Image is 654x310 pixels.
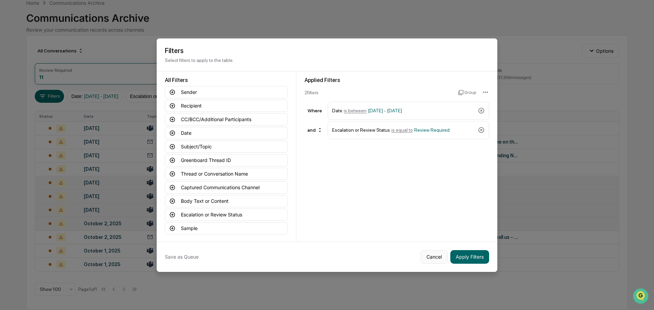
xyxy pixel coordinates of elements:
[332,124,475,136] div: Escalation or Review Status
[165,127,288,139] button: Date
[368,108,402,113] span: [DATE] - [DATE]
[7,86,12,92] div: 🖐️
[165,113,288,126] button: CC/BCC/Additional Participants
[165,250,199,264] button: Save as Queue
[48,115,82,120] a: Powered byPylon
[165,168,288,180] button: Thread or Conversation Name
[7,99,12,105] div: 🔎
[49,86,55,92] div: 🗄️
[344,108,367,113] span: is between
[165,86,288,98] button: Sender
[14,99,43,105] span: Data Lookup
[165,47,489,55] h2: Filters
[305,90,453,95] div: 2 filter s
[165,58,489,63] p: Select filters to apply to the table.
[414,127,450,133] span: Review Required
[116,54,124,62] button: Start new chat
[47,83,87,95] a: 🗄️Attestations
[165,100,288,112] button: Recipient
[56,86,84,93] span: Attestations
[165,222,288,234] button: Sample
[23,52,112,59] div: Start new chat
[68,115,82,120] span: Pylon
[632,288,651,306] iframe: Open customer support
[305,125,325,135] div: and
[332,105,475,117] div: Date
[7,52,19,64] img: 1746055101610-c473b297-6a78-478c-a979-82029cc54cd1
[165,77,288,83] div: All Filters
[4,96,46,108] a: 🔎Data Lookup
[305,108,325,113] div: Where
[14,86,44,93] span: Preclearance
[4,83,47,95] a: 🖐️Preclearance
[450,250,489,264] button: Apply Filters
[165,141,288,153] button: Subject/Topic
[165,154,288,166] button: Greenboard Thread ID
[391,127,413,133] span: is equal to
[421,250,448,264] button: Cancel
[305,77,489,83] div: Applied Filters
[165,181,288,194] button: Captured Communications Channel
[165,209,288,221] button: Escalation or Review Status
[458,87,476,98] button: Group
[23,59,86,64] div: We're available if you need us!
[165,195,288,207] button: Body Text or Content
[7,14,124,25] p: How can we help?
